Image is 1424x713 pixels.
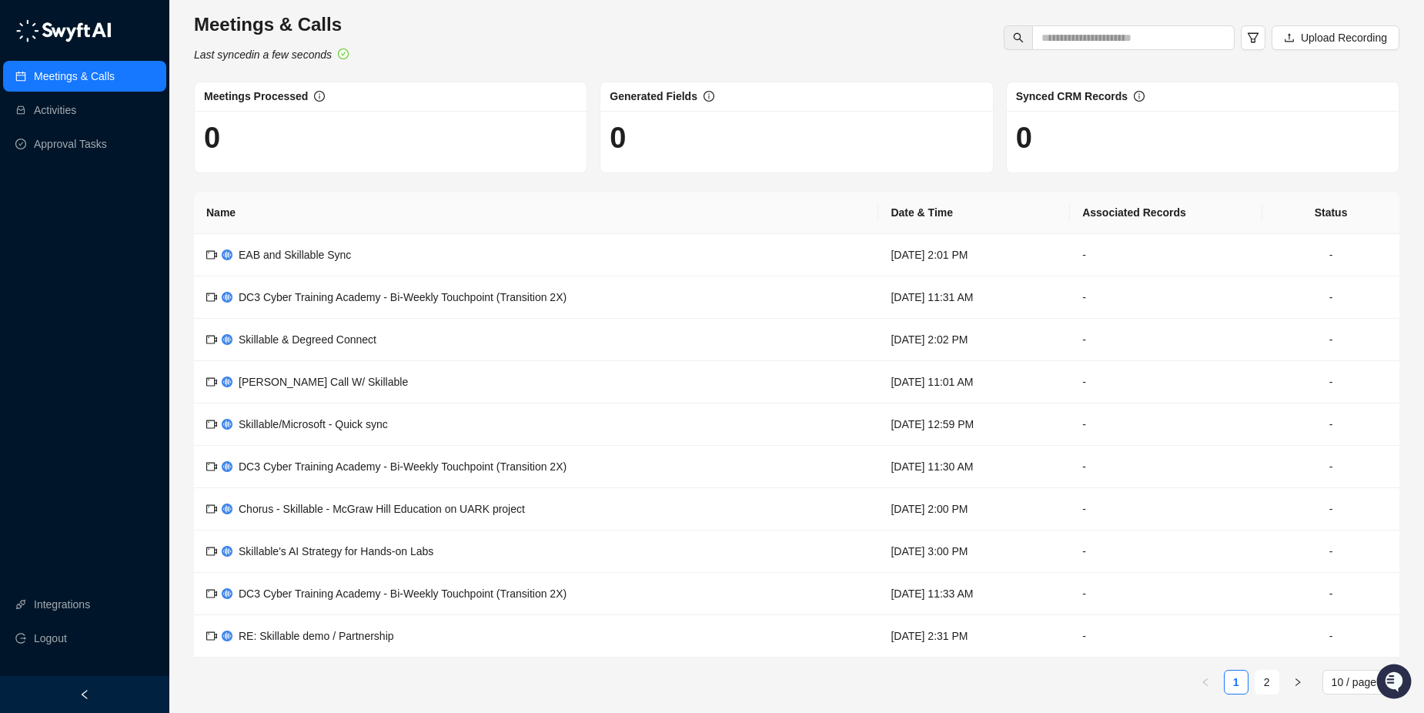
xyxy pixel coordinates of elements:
[206,292,217,303] span: video-camera
[1272,25,1399,50] button: Upload Recording
[1262,573,1399,615] td: -
[1070,361,1262,403] td: -
[63,209,125,237] a: 📶Status
[34,623,67,654] span: Logout
[31,216,57,231] span: Docs
[1070,319,1262,361] td: -
[15,139,43,167] img: 5124521997842_fc6d7dfcefe973c2e489_88.png
[206,546,217,557] span: video-camera
[1247,32,1259,44] span: filter
[15,217,28,229] div: 📚
[1070,192,1262,234] th: Associated Records
[338,49,349,59] span: check-circle
[1013,32,1024,43] span: search
[69,217,82,229] div: 📶
[222,292,232,303] img: chorus-BBBF9yxZ.png
[34,61,115,92] a: Meetings & Calls
[85,216,119,231] span: Status
[206,504,217,514] span: video-camera
[222,334,232,345] img: chorus-BBBF9yxZ.png
[1262,488,1399,531] td: -
[34,129,107,159] a: Approval Tasks
[1201,678,1210,687] span: left
[1285,670,1310,695] button: right
[1070,234,1262,276] td: -
[239,460,567,473] span: DC3 Cyber Training Academy - Bi-Weekly Touchpoint (Transition 2X)
[1255,670,1279,695] li: 2
[1301,29,1387,46] span: Upload Recording
[1070,615,1262,658] td: -
[1293,678,1302,687] span: right
[239,545,433,557] span: Skillable's AI Strategy for Hands-on Labs
[704,91,714,102] span: info-circle
[1070,276,1262,319] td: -
[1284,32,1295,43] span: upload
[222,461,232,472] img: chorus-BBBF9yxZ.png
[15,19,112,42] img: logo-05li4sbe.png
[878,276,1070,319] td: [DATE] 11:31 AM
[1332,671,1390,694] span: 10 / page
[222,588,232,599] img: chorus-BBBF9yxZ.png
[194,12,349,37] h3: Meetings & Calls
[222,631,232,641] img: chorus-BBBF9yxZ.png
[9,209,63,237] a: 📚Docs
[15,15,46,46] img: Swyft AI
[15,86,280,111] h2: How can we help?
[79,689,90,700] span: left
[610,90,697,102] span: Generated Fields
[1255,671,1279,694] a: 2
[1070,403,1262,446] td: -
[194,192,878,234] th: Name
[239,418,388,430] span: Skillable/Microsoft - Quick sync
[239,291,567,303] span: DC3 Cyber Training Academy - Bi-Weekly Touchpoint (Transition 2X)
[52,155,195,167] div: We're available if you need us!
[1070,488,1262,531] td: -
[1262,531,1399,573] td: -
[1322,670,1399,695] div: Page Size
[1016,90,1128,102] span: Synced CRM Records
[239,587,567,600] span: DC3 Cyber Training Academy - Bi-Weekly Touchpoint (Transition 2X)
[878,488,1070,531] td: [DATE] 2:00 PM
[878,403,1070,446] td: [DATE] 12:59 PM
[610,120,983,156] h1: 0
[878,234,1070,276] td: [DATE] 2:01 PM
[1262,615,1399,658] td: -
[206,461,217,472] span: video-camera
[1134,91,1145,102] span: info-circle
[1070,446,1262,488] td: -
[1262,234,1399,276] td: -
[194,49,332,61] i: Last synced in a few seconds
[1262,403,1399,446] td: -
[34,589,90,620] a: Integrations
[206,377,217,387] span: video-camera
[222,546,232,557] img: chorus-BBBF9yxZ.png
[153,253,186,265] span: Pylon
[1285,670,1310,695] li: Next Page
[206,588,217,599] span: video-camera
[206,631,217,641] span: video-camera
[1070,531,1262,573] td: -
[878,192,1070,234] th: Date & Time
[222,504,232,514] img: chorus-BBBF9yxZ.png
[239,376,408,388] span: [PERSON_NAME] Call W/ Skillable
[239,503,525,515] span: Chorus - Skillable - McGraw Hill Education on UARK project
[239,249,351,261] span: EAB and Skillable Sync
[1262,319,1399,361] td: -
[239,630,394,642] span: RE: Skillable demo / Partnership
[206,334,217,345] span: video-camera
[109,253,186,265] a: Powered byPylon
[1193,670,1218,695] li: Previous Page
[1262,276,1399,319] td: -
[1262,446,1399,488] td: -
[878,361,1070,403] td: [DATE] 11:01 AM
[314,91,325,102] span: info-circle
[1225,671,1248,694] a: 1
[206,419,217,430] span: video-camera
[52,139,252,155] div: Start new chat
[1262,361,1399,403] td: -
[1375,662,1416,704] iframe: Open customer support
[204,120,577,156] h1: 0
[1262,192,1399,234] th: Status
[15,633,26,644] span: logout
